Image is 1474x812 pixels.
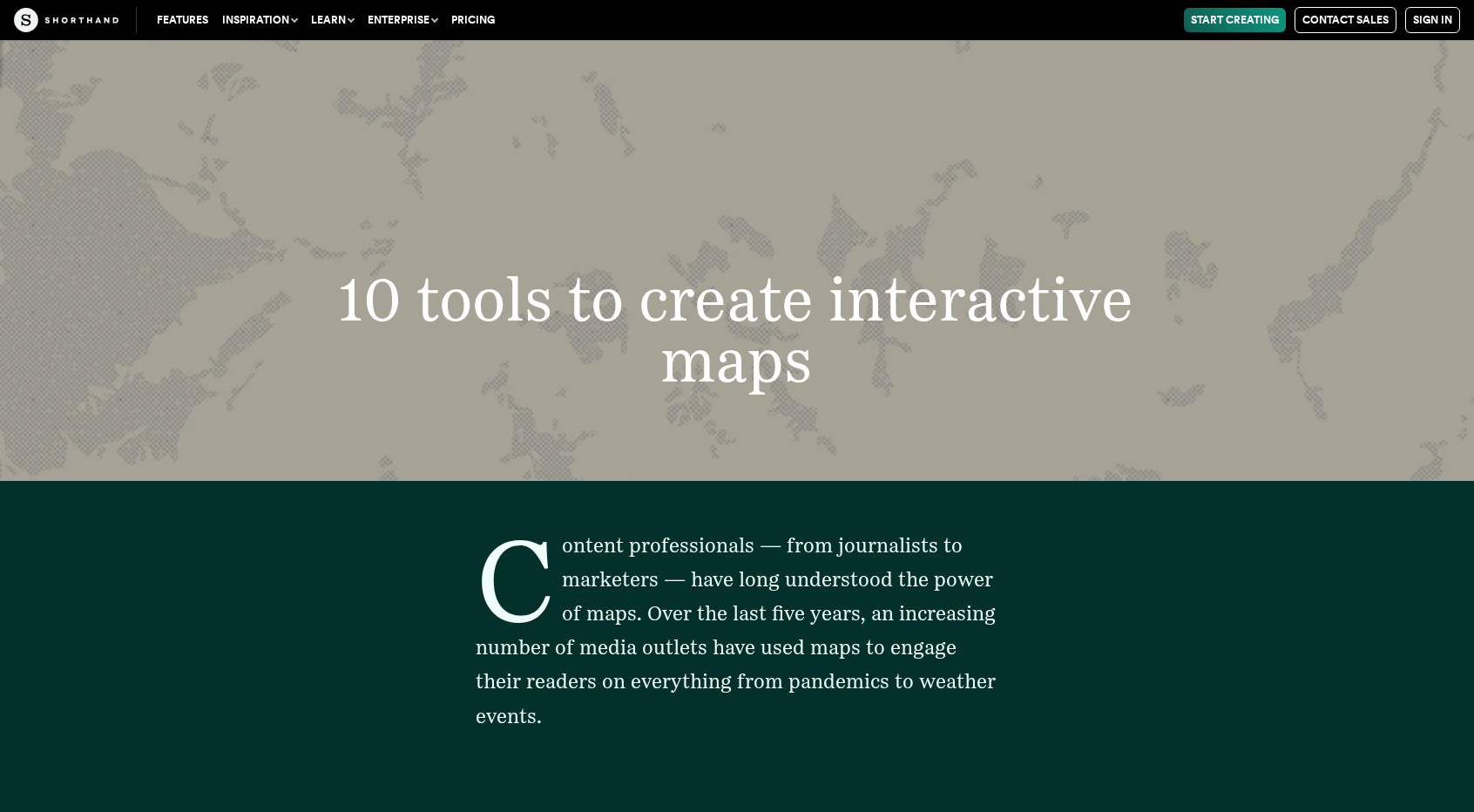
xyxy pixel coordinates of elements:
a: Pricing [444,8,502,32]
a: Sign in [1405,7,1460,33]
button: Learn [304,8,361,32]
button: Inspiration [215,8,304,32]
span: Content professionals — from journalists to marketers — have long understood the power of maps. O... [476,533,996,727]
a: Start Creating [1184,8,1286,32]
a: Contact Sales [1295,7,1396,33]
img: The Craft [14,8,118,32]
a: Features [150,8,215,32]
button: Enterprise [361,8,444,32]
h1: 10 tools to create interactive maps [243,269,1230,390]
